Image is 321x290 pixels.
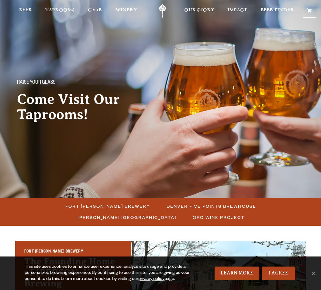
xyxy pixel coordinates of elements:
[41,4,78,18] a: Taprooms
[65,202,150,210] span: Fort [PERSON_NAME] Brewery
[45,8,74,12] span: Taprooms
[193,213,244,222] span: OBC Wine Project
[138,277,164,282] a: privacy policy
[78,213,176,222] span: [PERSON_NAME] [GEOGRAPHIC_DATA]
[163,202,259,210] a: Denver Five Points Brewhouse
[227,8,247,12] span: Impact
[262,267,295,280] a: I Agree
[151,4,174,18] a: Odell Home
[167,202,256,210] span: Denver Five Points Brewhouse
[180,4,218,18] a: Our Story
[84,4,106,18] a: Gear
[112,4,141,18] a: Winery
[17,79,55,87] span: Raise your glass
[215,267,259,280] a: Learn More
[62,202,153,210] a: Fort [PERSON_NAME] Brewery
[74,213,179,222] a: [PERSON_NAME] [GEOGRAPHIC_DATA]
[17,92,148,122] h2: Come Visit Our Taprooms!
[15,4,36,18] a: Beer
[19,8,32,12] span: Beer
[189,213,247,222] a: OBC Wine Project
[223,4,251,18] a: Impact
[24,249,122,256] h2: Fort [PERSON_NAME] Brewery
[184,8,214,12] span: Our Story
[310,270,316,276] span: No
[257,4,298,18] a: Beer Finder
[88,8,102,12] span: Gear
[25,264,199,282] div: This site uses cookies to enhance user experience, analyze site usage and provide a personalized ...
[261,8,294,12] span: Beer Finder
[116,8,137,12] span: Winery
